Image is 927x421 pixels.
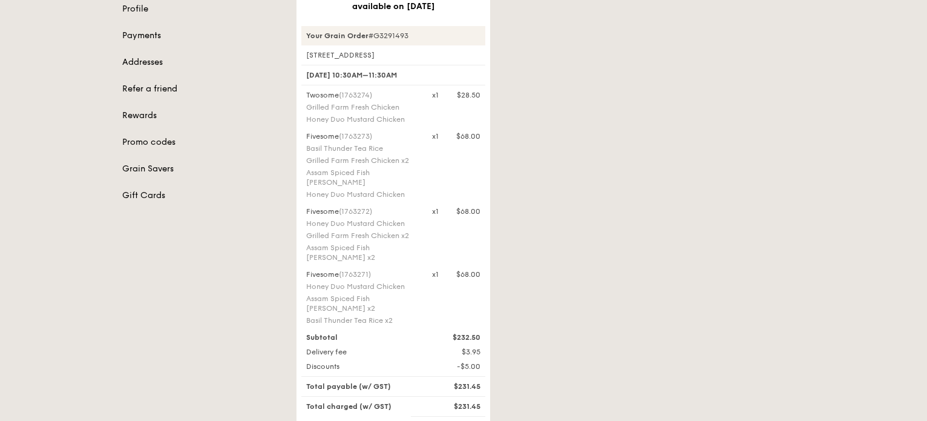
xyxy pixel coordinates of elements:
[339,207,372,216] span: (1763272)
[306,114,418,124] div: Honey Duo Mustard Chicken
[425,347,488,357] div: $3.95
[122,190,282,202] a: Gift Cards
[306,382,391,391] span: Total payable (w/ GST)
[122,136,282,148] a: Promo codes
[306,207,418,216] div: Fivesome
[299,347,425,357] div: Delivery fee
[306,294,418,313] div: Assam Spiced Fish [PERSON_NAME] x2
[432,270,439,279] div: x1
[339,270,371,279] span: (1763271)
[306,102,418,112] div: Grilled Farm Fresh Chicken
[425,382,488,391] div: $231.45
[299,333,425,342] div: Subtotal
[301,65,485,85] div: [DATE] 10:30AM–11:30AM
[306,156,418,165] div: Grilled Farm Fresh Chicken x2
[306,131,418,141] div: Fivesome
[306,282,418,291] div: Honey Duo Mustard Chicken
[306,144,418,153] div: Basil Thunder Tea Rice
[432,207,439,216] div: x1
[306,243,418,262] div: Assam Spiced Fish [PERSON_NAME] x2
[339,91,372,99] span: (1763274)
[122,30,282,42] a: Payments
[306,316,418,325] div: Basil Thunder Tea Rice x2
[301,50,485,60] div: [STREET_ADDRESS]
[306,270,418,279] div: Fivesome
[306,90,418,100] div: Twosome
[306,31,369,40] strong: Your Grain Order
[306,168,418,187] div: Assam Spiced Fish [PERSON_NAME]
[306,190,418,199] div: Honey Duo Mustard Chicken
[122,56,282,68] a: Addresses
[299,362,425,371] div: Discounts
[122,83,282,95] a: Refer a friend
[425,362,488,371] div: -$5.00
[306,219,418,228] div: Honey Duo Mustard Chicken
[432,131,439,141] div: x1
[457,90,480,100] div: $28.50
[456,131,480,141] div: $68.00
[432,90,439,100] div: x1
[339,132,372,141] span: (1763273)
[299,402,425,411] div: Total charged (w/ GST)
[301,26,485,45] div: #G3291493
[425,402,488,411] div: $231.45
[122,3,282,15] a: Profile
[122,163,282,175] a: Grain Savers
[425,333,488,342] div: $232.50
[456,207,480,216] div: $68.00
[456,270,480,279] div: $68.00
[122,110,282,122] a: Rewards
[306,231,418,240] div: Grilled Farm Fresh Chicken x2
